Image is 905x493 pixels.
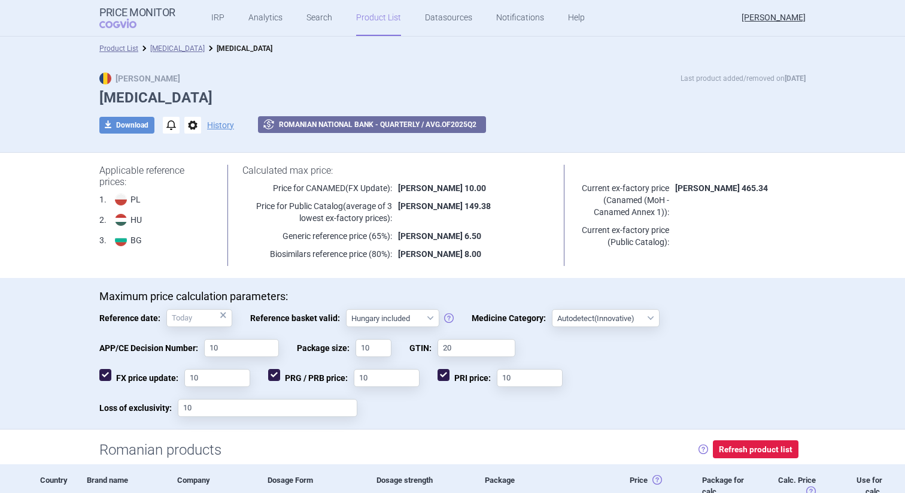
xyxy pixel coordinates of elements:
[579,224,669,248] p: Current ex-factory price ( Public Catalog ):
[99,117,154,134] button: Download
[99,89,806,107] h1: [MEDICAL_DATA]
[713,440,798,459] button: Refresh product list
[220,308,227,322] div: ×
[398,183,486,193] strong: [PERSON_NAME] 10.00
[99,72,111,84] img: RO
[258,116,486,133] button: Romanian National Bank - Quarterly / avg.of2025Q2
[99,339,204,357] span: APP/CE Decision Number:
[681,72,806,84] p: Last product added/removed on
[675,183,768,193] strong: [PERSON_NAME] 465.34
[99,214,107,226] span: 2 .
[438,369,497,387] span: PRI price:
[297,339,356,357] span: Package size:
[785,74,806,83] strong: [DATE]
[217,44,272,53] strong: [MEDICAL_DATA]
[130,214,152,226] span: HU NEAK
[99,369,184,387] span: FX price update:
[242,182,392,194] p: Price for CANAMED (FX Update) :
[99,44,138,53] a: Product List
[398,249,481,259] strong: [PERSON_NAME] 8.00
[99,7,175,19] strong: Price Monitor
[242,200,392,224] p: Price for Public Catalog (average of 3 lowest ex-factory prices) :
[356,339,391,357] input: Package size:
[178,399,357,417] input: Loss of exclusivity:
[166,309,232,327] input: Reference date:×
[150,44,205,53] a: [MEDICAL_DATA]
[354,369,420,387] input: PRG / PRB price:
[579,182,669,218] p: Current ex-factory price ( Canamed (MoH - Canamed Annex 1) ):
[99,234,107,246] span: 3 .
[242,230,392,242] p: Generic reference price (65%):
[438,339,515,357] input: GTIN:
[472,309,552,327] span: Medicine Category:
[205,43,272,55] li: Jardiance
[409,339,438,357] span: GTIN:
[99,441,221,459] h1: Romanian products
[130,193,142,205] span: PL MZ
[99,309,166,327] span: Reference date:
[207,121,234,129] button: History
[99,74,180,83] strong: [PERSON_NAME]
[99,193,107,205] span: 1 .
[115,193,127,205] img: Poland
[398,201,491,211] strong: [PERSON_NAME] 149.38
[130,234,172,246] span: BG NCPR PRIL
[99,7,175,29] a: Price MonitorCOGVIO
[184,369,250,387] input: FX price update:
[398,231,481,241] strong: [PERSON_NAME] 6.50
[242,248,392,260] p: Biosimilars reference price (80%):
[346,309,439,327] select: Reference basket valid:
[99,19,153,28] span: COGVIO
[552,309,660,327] select: Medicine Category:
[99,165,212,187] h1: Applicable reference prices:
[497,369,563,387] input: PRI price:
[99,43,138,55] li: Product List
[115,234,127,246] img: Bulgaria
[268,369,354,387] span: PRG / PRB price:
[250,309,346,327] span: Reference basket valid:
[204,339,279,357] input: APP/CE Decision Number:
[138,43,205,55] li: Jardiance
[99,290,806,303] p: Maximum price calculation parameters:
[242,165,550,176] h1: Calculated max price:
[99,399,178,417] span: Loss of exclusivity:
[115,214,127,226] img: Hungary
